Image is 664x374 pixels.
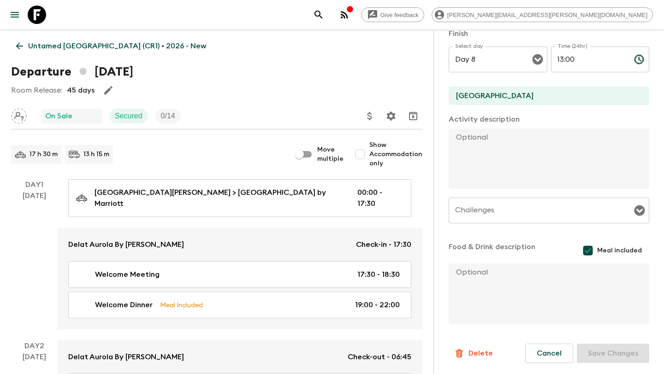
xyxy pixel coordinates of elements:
[361,7,424,22] a: Give feedback
[95,187,343,209] p: [GEOGRAPHIC_DATA][PERSON_NAME] > [GEOGRAPHIC_DATA] by Marriott
[630,50,648,69] button: Choose time, selected time is 1:00 PM
[356,239,411,250] p: Check-in - 17:30
[68,292,411,318] a: Welcome DinnerMeal Included19:00 - 22:00
[11,179,57,190] p: Day 1
[449,28,649,39] p: Finish
[30,150,58,159] p: 17 h 30 m
[45,111,72,122] p: On Sale
[83,150,109,159] p: 13 h 15 m
[468,348,493,359] p: Delete
[404,107,422,125] button: Archive (Completed, Cancelled or Unsynced Departures only)
[432,7,653,22] div: [PERSON_NAME][EMAIL_ADDRESS][PERSON_NAME][DOMAIN_NAME]
[67,85,95,96] p: 45 days
[455,42,483,50] label: Select day
[109,109,148,123] div: Secured
[357,269,400,280] p: 17:30 - 18:30
[449,241,535,260] p: Food & Drink description
[11,63,133,81] h1: Departure [DATE]
[28,41,206,52] p: Untamed [GEOGRAPHIC_DATA] (CR1) • 2026 - New
[369,140,422,168] span: Show Accommodation only
[531,53,544,66] button: Open
[23,190,46,329] div: [DATE]
[449,344,498,362] button: Delete
[449,114,649,125] p: Activity description
[317,145,344,164] span: Move multiple
[357,187,400,209] p: 00:00 - 17:30
[68,239,184,250] p: Delat Aurola By [PERSON_NAME]
[57,340,422,374] a: Delat Aurola By [PERSON_NAME]Check-out - 06:45
[155,109,181,123] div: Trip Fill
[95,269,160,280] p: Welcome Meeting
[375,12,424,18] span: Give feedback
[442,12,652,18] span: [PERSON_NAME][EMAIL_ADDRESS][PERSON_NAME][DOMAIN_NAME]
[348,351,411,362] p: Check-out - 06:45
[6,6,24,24] button: menu
[597,246,642,255] span: Meal included
[355,299,400,310] p: 19:00 - 22:00
[68,261,411,288] a: Welcome Meeting17:30 - 18:30
[525,344,573,363] button: Cancel
[160,300,203,310] p: Meal Included
[11,340,57,351] p: Day 2
[115,111,142,122] p: Secured
[161,111,175,122] p: 0 / 14
[95,299,153,310] p: Welcome Dinner
[11,85,62,96] p: Room Release:
[382,107,400,125] button: Settings
[551,47,627,72] input: hh:mm
[68,179,411,217] a: [GEOGRAPHIC_DATA][PERSON_NAME] > [GEOGRAPHIC_DATA] by Marriott00:00 - 17:30
[57,228,422,261] a: Delat Aurola By [PERSON_NAME]Check-in - 17:30
[11,111,27,118] span: Assign pack leader
[11,37,211,55] a: Untamed [GEOGRAPHIC_DATA] (CR1) • 2026 - New
[449,87,642,105] input: End Location (leave blank if same as Start)
[633,204,646,217] button: Open
[309,6,328,24] button: search adventures
[361,107,379,125] button: Update Price, Early Bird Discount and Costs
[68,351,184,362] p: Delat Aurola By [PERSON_NAME]
[557,42,587,50] label: Time (24hr)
